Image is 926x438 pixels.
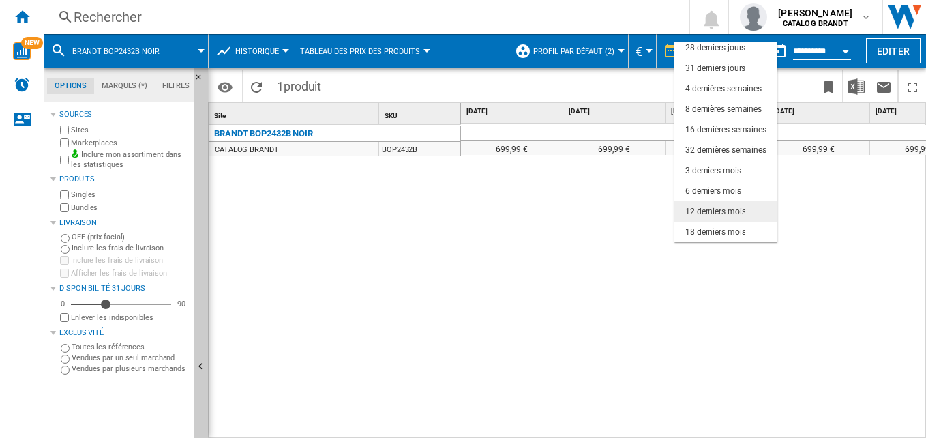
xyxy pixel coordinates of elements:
div: 28 derniers jours [685,42,745,54]
div: 12 derniers mois [685,206,745,218]
div: 3 derniers mois [685,165,741,177]
div: 32 dernières semaines [685,145,766,156]
div: 8 dernières semaines [685,104,762,115]
div: 6 derniers mois [685,186,741,197]
div: 18 derniers mois [685,227,745,238]
div: 31 derniers jours [685,63,745,74]
div: 16 dernières semaines [685,124,766,136]
div: 4 dernières semaines [685,83,762,95]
